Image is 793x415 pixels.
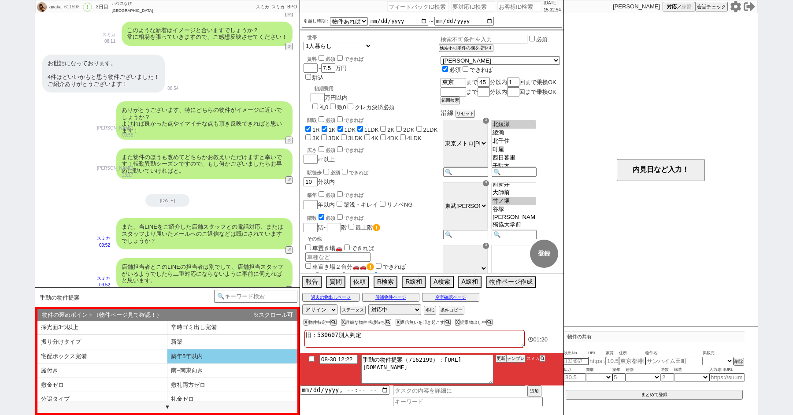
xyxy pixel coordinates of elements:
p: スミカ [102,31,115,38]
button: 対応／練習 [663,2,695,11]
input: 10.5 [606,357,619,365]
span: 家賃 [606,350,619,357]
option: 西日暮里 [492,154,536,162]
p: 23:17 [97,172,133,179]
input: できれば [337,55,343,61]
input: 🔍 [492,230,537,239]
span: 必須 [326,193,335,198]
button: 質問 [326,276,345,288]
div: 間取 [307,115,439,124]
label: 駐込 [312,74,324,81]
button: R検索 [374,276,397,288]
div: ☓ [483,243,489,249]
div: 駅徒歩 [307,167,439,176]
label: 近隣可 [312,273,339,279]
input: できれば [337,116,343,122]
label: できれば [335,193,363,198]
div: ㎡以上 [304,145,439,164]
button: A検索 [430,276,453,288]
span: 01:20 [533,336,548,343]
div: 分以内 [304,167,439,186]
span: 吹出No [564,350,588,357]
input: 要対応ID検索 [451,1,495,12]
label: できれば [335,118,363,123]
input: 車置き場🚗 [305,245,311,250]
button: 範囲検索 [441,96,460,104]
input: できれば [337,214,343,220]
span: 住所 [619,350,645,357]
button: 検索不可条件の欄を増やす [439,44,493,52]
input: できれば [463,66,468,72]
div: 611598 [62,4,82,11]
div: 初期費用 [314,85,395,92]
span: 練習 [682,4,691,10]
p: 08:54 [167,85,178,92]
option: 竹ノ塚 [492,197,536,205]
button: 冬眠 [424,306,436,315]
button: 会話チェック [695,2,728,11]
label: できれば [335,56,363,62]
input: 車置き場２台分🚗🚗 [305,263,311,269]
input: https://suumo.jp/chintai/jnc_000022489271 [588,357,606,365]
button: 候補物件ページ [362,293,419,302]
input: 🔍 [492,167,537,177]
label: 3K [312,135,319,141]
option: 大師前 [492,189,536,197]
li: 庭付き [37,363,167,378]
option: [PERSON_NAME] [492,214,536,221]
span: 必須 [449,67,461,73]
span: 必須 [326,56,335,62]
option: 町屋 [492,145,536,154]
label: 1R [312,126,320,133]
div: まで 分以内 [441,78,560,87]
span: 掲載元 [703,350,715,357]
img: 0hZPmoBnsDBX9AFhHI71p7ADBGBhVjZ1xtbnNMSnFGXhwqcxYuPnkeGCEQWR98c0YgbnRMTiEeCBpMBXIZXkD5S0cmW0h5IkQ... [37,2,47,12]
input: できれば [337,191,343,197]
div: ayaka [48,4,62,11]
input: 🔍キーワード検索 [214,290,297,303]
input: 近隣不可 [341,272,347,278]
button: X [304,319,308,326]
div: 詳細な物件感想待ち [341,320,394,325]
button: 内見日など入力！ [617,159,705,181]
li: 分譲タイプ [37,392,167,407]
label: 3LDK [348,135,363,141]
li: 南~南東向き [167,363,297,378]
label: 4K [371,135,378,141]
label: できれば [461,67,493,73]
div: ▼ [37,401,297,413]
input: 30.5 [564,373,586,382]
option: [PERSON_NAME] [492,229,536,236]
span: URL [588,350,606,357]
input: お客様ID検索 [497,1,541,12]
p: [PERSON_NAME] [97,125,133,132]
p: 物件の共有 [564,331,745,342]
input: 🔍 [443,230,488,239]
li: 礼金ゼロ [167,392,297,407]
label: 4DK [387,135,398,141]
label: 未確認 [371,273,397,279]
p: 09:52 [97,282,110,289]
div: 階~ 階 [304,222,439,232]
label: リノベNG [387,201,413,208]
p: 15:32:54 [544,7,561,14]
button: 条件コピー [439,306,464,315]
label: できれば [340,170,368,175]
div: また、当LINEをご紹介した店舗スタッフとの電話対応、またはスタッフより届いたメールへのご返信などは既にされていますでしょうか？ [116,218,293,249]
label: 2LDK [423,126,438,133]
label: 2K [387,126,394,133]
p: 09:55 [97,132,133,139]
span: ※スクロール可 [253,311,293,319]
div: 築年 [307,190,439,199]
p: 09:52 [97,242,110,249]
span: 建物 [626,367,661,374]
label: クレカ決済必須 [355,104,395,111]
div: 賃料 [307,54,363,63]
p: 08:11 [102,38,115,45]
input: キーワード [393,397,543,406]
span: 必須 [326,215,335,221]
option: 綾瀬 [492,129,536,137]
label: 車置き場🚗 [304,245,342,252]
p: [PERSON_NAME] [97,165,133,172]
label: 1LDK [364,126,379,133]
